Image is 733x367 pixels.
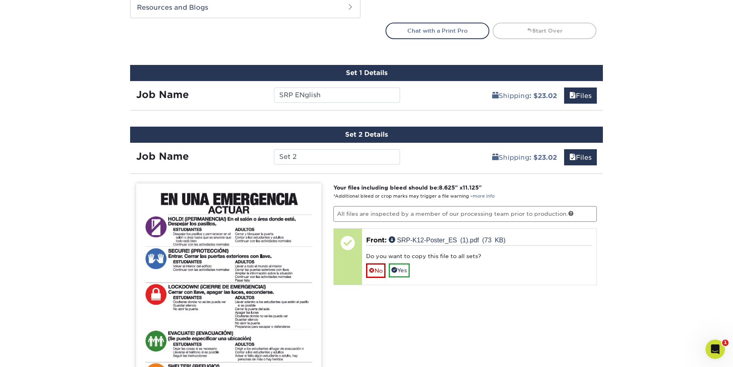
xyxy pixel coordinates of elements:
span: 8.625 [439,184,455,191]
a: No [366,263,385,277]
a: Shipping: $23.02 [487,88,562,104]
a: Files [564,88,597,104]
span: 11.125 [463,184,479,191]
input: Enter a job name [274,149,400,165]
p: All files are inspected by a member of our processing team prior to production. [333,206,597,221]
input: Enter a job name [274,88,400,103]
strong: Job Name [136,89,189,100]
div: Set 2 Details [130,127,603,143]
div: Set 1 Details [130,65,603,81]
iframe: Google Customer Reviews [2,342,69,364]
span: files [569,154,576,161]
b: : $23.02 [529,92,557,100]
a: Yes [389,263,410,277]
a: Start Over [493,23,596,39]
a: SRP-K12-Poster_ES (1).pdf (73 KB) [389,236,506,243]
a: Files [564,149,597,165]
small: *Additional bleed or crop marks may trigger a file warning – [333,194,495,199]
a: Shipping: $23.02 [487,149,562,165]
a: Chat with a Print Pro [385,23,489,39]
div: Do you want to copy this file to all sets? [366,252,593,263]
b: : $23.02 [529,154,557,161]
span: files [569,92,576,100]
span: shipping [492,154,499,161]
strong: Your files including bleed should be: " x " [333,184,482,191]
a: more info [473,194,495,199]
span: Front: [366,236,387,244]
iframe: Intercom live chat [706,340,725,359]
span: shipping [492,92,499,100]
strong: Job Name [136,150,189,162]
span: 1 [722,340,729,346]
